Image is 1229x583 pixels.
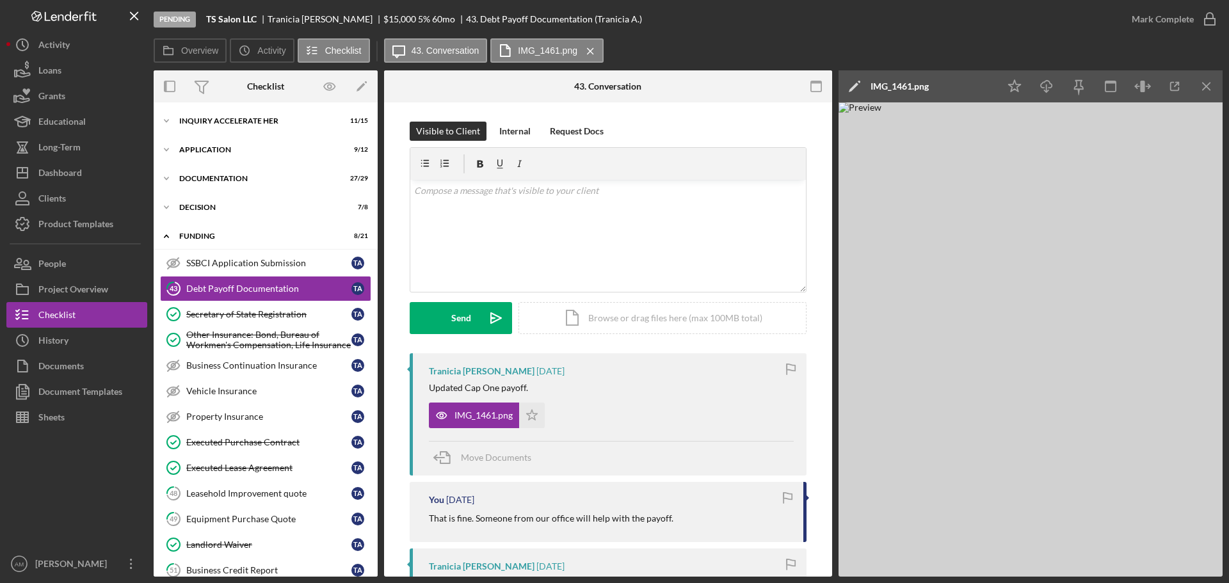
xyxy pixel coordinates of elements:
div: Tranicia [PERSON_NAME] [429,561,534,571]
span: Move Documents [461,452,531,463]
button: 43. Conversation [384,38,488,63]
div: Documentation [179,175,336,182]
button: Checklist [298,38,370,63]
div: T A [351,564,364,577]
button: Document Templates [6,379,147,404]
div: Send [451,302,471,334]
button: AM[PERSON_NAME] [6,551,147,577]
div: Loans [38,58,61,86]
a: SSBCI Application SubmissionTA [160,250,371,276]
div: Executed Purchase Contract [186,437,351,447]
button: Move Documents [429,442,544,474]
button: Long-Term [6,134,147,160]
div: Document Templates [38,379,122,408]
div: T A [351,282,364,295]
tspan: 48 [170,489,177,497]
a: Checklist [6,302,147,328]
button: Activity [230,38,294,63]
button: Internal [493,122,537,141]
div: T A [351,257,364,269]
div: T A [351,487,364,500]
a: Executed Lease AgreementTA [160,455,371,481]
div: Sheets [38,404,65,433]
div: $15,000 [383,14,416,24]
div: Checklist [38,302,76,331]
button: IMG_1461.png [490,38,604,63]
a: Property InsuranceTA [160,404,371,429]
div: 5 % [418,14,430,24]
div: T A [351,359,364,372]
div: Funding [179,232,336,240]
div: Equipment Purchase Quote [186,514,351,524]
button: Request Docs [543,122,610,141]
a: Vehicle InsuranceTA [160,378,371,404]
div: Decision [179,204,336,211]
div: Secretary of State Registration [186,309,351,319]
div: T A [351,385,364,397]
a: History [6,328,147,353]
div: You [429,495,444,505]
label: 43. Conversation [412,45,479,56]
div: Leasehold Improvement quote [186,488,351,499]
div: Updated Cap One payoff. [429,383,528,393]
div: IMG_1461.png [454,410,513,420]
time: 2025-09-11 13:24 [446,495,474,505]
button: Clients [6,186,147,211]
tspan: 43 [170,284,177,292]
a: Documents [6,353,147,379]
div: 8 / 21 [345,232,368,240]
button: Loans [6,58,147,83]
p: That is fine. Someone from our office will help with the payoff. [429,511,673,525]
label: IMG_1461.png [518,45,577,56]
button: Sheets [6,404,147,430]
a: Secretary of State RegistrationTA [160,301,371,327]
button: Dashboard [6,160,147,186]
div: 43. Debt Payoff Documentation (Tranicia A.) [466,14,642,24]
a: Other Insurance: Bond, Bureau of Workmen's Compensation, Life InsuranceTA [160,327,371,353]
div: Tranicia [PERSON_NAME] [268,14,383,24]
div: T A [351,333,364,346]
button: Product Templates [6,211,147,237]
button: Grants [6,83,147,109]
div: T A [351,410,364,423]
label: Overview [181,45,218,56]
button: Activity [6,32,147,58]
div: Clients [38,186,66,214]
a: 49Equipment Purchase QuoteTA [160,506,371,532]
div: Project Overview [38,276,108,305]
div: 11 / 15 [345,117,368,125]
div: Business Credit Report [186,565,351,575]
div: T A [351,308,364,321]
a: Executed Purchase ContractTA [160,429,371,455]
button: IMG_1461.png [429,403,545,428]
button: Project Overview [6,276,147,302]
div: Educational [38,109,86,138]
div: Product Templates [38,211,113,240]
label: Checklist [325,45,362,56]
div: Landlord Waiver [186,539,351,550]
div: History [38,328,68,356]
a: 48Leasehold Improvement quoteTA [160,481,371,506]
button: People [6,251,147,276]
tspan: 49 [170,515,178,523]
div: Inquiry Accelerate Her [179,117,336,125]
time: 2025-09-10 21:05 [536,561,565,571]
iframe: Intercom live chat [1185,527,1216,557]
div: 60 mo [432,14,455,24]
button: Educational [6,109,147,134]
div: Request Docs [550,122,604,141]
label: Activity [257,45,285,56]
div: T A [351,513,364,525]
a: 43Debt Payoff DocumentationTA [160,276,371,301]
div: 43. Conversation [574,81,641,92]
div: Long-Term [38,134,81,163]
div: IMG_1461.png [871,81,929,92]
